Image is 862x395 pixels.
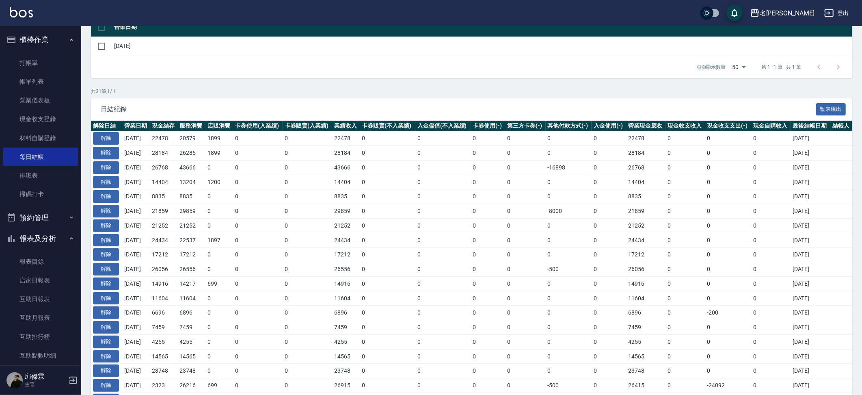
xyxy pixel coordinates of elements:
td: [DATE] [791,175,830,189]
a: 營業儀表板 [3,91,78,110]
td: 0 [505,218,545,233]
td: 0 [360,204,416,219]
td: 24434 [626,233,665,247]
td: 0 [705,233,752,247]
div: 50 [729,56,749,78]
td: 0 [665,233,705,247]
td: 0 [415,175,471,189]
button: save [726,5,743,21]
td: 0 [471,247,506,262]
td: 22478 [150,131,177,146]
td: 21252 [150,218,177,233]
td: [DATE] [122,262,150,277]
a: 材料自購登錄 [3,129,78,148]
td: 0 [505,247,545,262]
td: [DATE] [791,160,830,175]
td: 0 [665,131,705,146]
td: 21252 [332,218,360,233]
td: 0 [665,291,705,306]
td: 1200 [205,175,233,189]
td: -8000 [546,204,592,219]
td: 0 [471,233,506,247]
td: 1897 [205,233,233,247]
td: 0 [205,262,233,277]
td: 0 [705,146,752,161]
h5: 邱傑霖 [25,373,66,381]
td: [DATE] [791,276,830,291]
td: 0 [546,131,592,146]
td: 14404 [150,175,177,189]
td: 0 [233,218,283,233]
a: 現金收支登錄 [3,110,78,128]
td: 0 [415,291,471,306]
td: 0 [592,291,626,306]
td: 6896 [332,306,360,320]
td: 26056 [150,262,177,277]
td: 0 [705,262,752,277]
th: 入金儲值(不入業績) [415,121,471,131]
td: 8835 [626,189,665,204]
th: 卡券使用(-) [471,121,506,131]
td: 0 [360,291,416,306]
td: [DATE] [122,146,150,161]
td: 0 [592,189,626,204]
td: 17212 [626,247,665,262]
td: 0 [592,233,626,247]
td: 0 [205,204,233,219]
td: 0 [360,189,416,204]
a: 互助月報表 [3,308,78,327]
td: 0 [415,262,471,277]
td: 0 [705,204,752,219]
td: 0 [233,262,283,277]
td: 6896 [177,306,205,320]
td: 0 [665,175,705,189]
td: 0 [283,189,332,204]
td: 17212 [150,247,177,262]
td: 22478 [332,131,360,146]
a: 每日結帳 [3,148,78,166]
img: Person [6,372,23,388]
td: 20579 [177,131,205,146]
td: -16898 [546,160,592,175]
td: 43666 [332,160,360,175]
td: 0 [751,146,791,161]
button: 解除 [93,234,119,247]
td: 0 [546,146,592,161]
th: 現金收支支出(-) [705,121,752,131]
td: 0 [205,247,233,262]
td: 0 [360,131,416,146]
th: 卡券販賣(不入業績) [360,121,416,131]
td: [DATE] [122,175,150,189]
td: 0 [283,276,332,291]
td: 0 [505,276,545,291]
th: 營業現金應收 [626,121,665,131]
th: 卡券使用(入業績) [233,121,283,131]
td: 0 [592,204,626,219]
th: 現金收支收入 [665,121,705,131]
td: 0 [546,233,592,247]
a: 打帳單 [3,54,78,72]
td: 22537 [177,233,205,247]
a: 店家日報表 [3,271,78,290]
button: 解除 [93,205,119,217]
td: 17212 [177,247,205,262]
button: 解除 [93,219,119,232]
td: -500 [546,262,592,277]
th: 業績收入 [332,121,360,131]
td: 0 [751,291,791,306]
td: 0 [505,160,545,175]
th: 營業日期 [122,121,150,131]
td: 0 [283,204,332,219]
td: [DATE] [791,247,830,262]
td: 0 [592,262,626,277]
td: 0 [665,218,705,233]
td: 0 [360,233,416,247]
td: 0 [415,276,471,291]
p: 每頁顯示數量 [697,63,726,71]
td: 0 [505,233,545,247]
th: 卡券販賣(入業績) [283,121,332,131]
td: [DATE] [791,189,830,204]
td: 11604 [150,291,177,306]
td: 0 [471,262,506,277]
button: 解除 [93,161,119,174]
